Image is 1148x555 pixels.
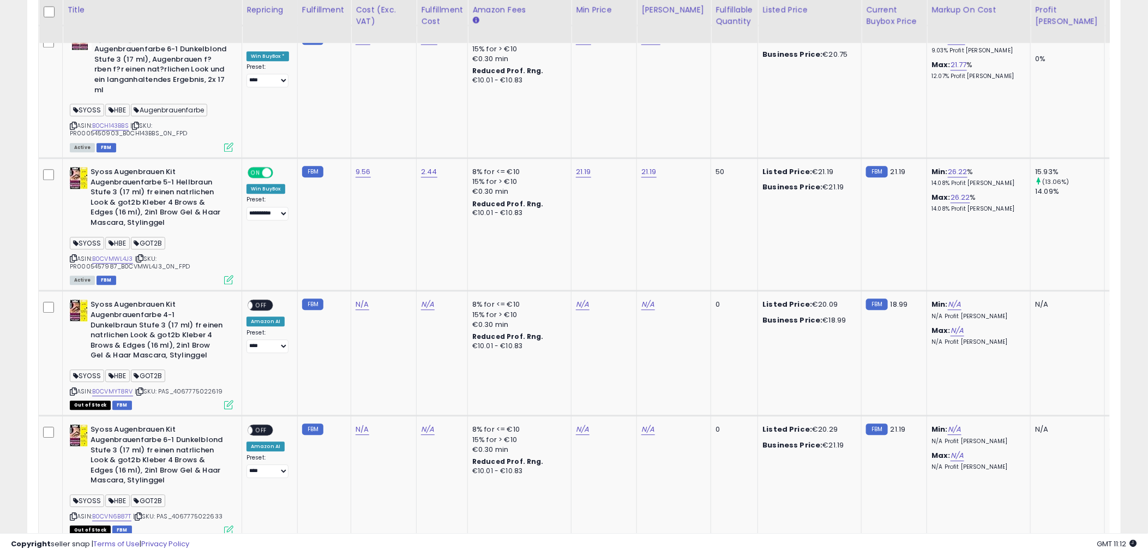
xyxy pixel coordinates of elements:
div: 8% for <= €10 [472,167,563,177]
div: % [931,167,1022,187]
p: N/A Profit [PERSON_NAME] [931,463,1022,471]
img: 51tNoF1tZ9L._SL40_.jpg [70,425,88,446]
b: Min: [931,424,948,434]
b: Syoss Augenbrauen Kit Augenbrauenfarbe 4-1 Dunkelbraun Stufe 3 (17 ml) fr einen natrlichen Look &... [91,300,223,363]
b: Reduced Prof. Rng. [472,457,544,466]
img: 51Jgq8Z9THL._SL40_.jpg [70,300,88,321]
div: €0.30 min [472,320,563,330]
div: €21.19 [762,182,853,192]
a: 21.77 [951,59,967,70]
p: 14.08% Profit [PERSON_NAME] [931,205,1022,213]
a: N/A [641,424,654,435]
b: Reduced Prof. Rng. [472,332,544,341]
div: Preset: [247,454,289,479]
a: 21.19 [641,166,657,177]
div: Fulfillment [302,4,346,15]
a: Privacy Policy [141,539,189,549]
span: FBM [97,276,116,285]
b: Max: [931,450,951,461]
div: Amazon AI [247,317,285,326]
b: Min: [931,34,948,44]
div: 15% for > €10 [472,435,563,445]
span: | SKU: PAS_4067775022619 [135,387,223,396]
span: 21.19 [891,166,906,177]
a: N/A [948,299,961,310]
small: FBM [302,166,323,177]
small: FBM [866,423,887,435]
a: N/A [356,424,369,435]
div: Preset: [247,329,289,354]
a: B0CVMWL4J3 [92,254,133,264]
span: OFF [272,168,289,177]
div: % [931,34,1022,55]
b: Listed Price: [762,299,812,309]
span: HBE [105,104,130,116]
a: 26.22 [951,192,970,203]
div: Title [67,4,237,15]
b: Listed Price: [762,424,812,434]
b: Business Price: [762,315,822,325]
b: Syoss Augenbrauen Kit Augenbrauenfarbe 6-1 Dunkelblond Stufe 3 (17 ml) fr einen natrlichen Look &... [91,425,223,488]
b: Business Price: [762,49,822,59]
div: €10.01 - €10.83 [472,208,563,218]
p: 9.03% Profit [PERSON_NAME] [931,47,1022,55]
b: Listed Price: [762,34,812,44]
span: All listings currently available for purchase on Amazon [70,143,95,152]
span: All listings that are currently out of stock and unavailable for purchase on Amazon [70,526,111,535]
div: 15.93% [1035,167,1104,177]
div: €20.09 [762,300,853,309]
span: SYOSS [70,369,104,382]
b: Max: [931,192,951,202]
span: FBM [97,143,116,152]
div: 8% for <= €10 [472,300,563,309]
div: Win BuyBox * [247,51,289,61]
a: 21.19 [576,166,591,177]
div: 0% [1035,54,1104,64]
div: 8% for <= €10 [472,425,563,434]
p: 14.08% Profit [PERSON_NAME] [931,180,1022,187]
span: HBE [105,237,130,249]
small: FBM [866,166,887,177]
span: 18.99 [891,299,908,309]
b: Min: [931,299,948,309]
div: €20.29 [762,425,853,434]
div: Profit [PERSON_NAME] [1035,4,1100,27]
span: GOT2B [131,369,166,382]
b: Reduced Prof. Rng. [472,66,544,75]
div: €0.30 min [472,187,563,196]
b: Min: [931,166,948,177]
span: ON [249,168,262,177]
a: Terms of Use [93,539,140,549]
b: Max: [931,59,951,70]
div: 14.09% [1035,187,1104,196]
a: N/A [421,299,434,310]
strong: Copyright [11,539,51,549]
span: All listings currently available for purchase on Amazon [70,276,95,285]
a: B0CH143BBS [92,121,129,130]
div: Win BuyBox [247,184,285,194]
div: ASIN: [70,300,233,408]
b: Reduced Prof. Rng. [472,199,544,208]
a: 2.44 [421,166,437,177]
div: Amazon AI [247,441,285,451]
b: Max: [931,325,951,336]
span: GOT2B [131,237,166,249]
span: FBM [112,526,132,535]
span: SYOSS [70,104,104,116]
span: OFF [253,301,270,310]
a: B0CVMYT8RV [92,387,133,396]
a: N/A [576,299,589,310]
small: Amazon Fees. [472,15,479,25]
div: Listed Price [762,4,857,15]
div: % [931,193,1022,213]
b: Syoss Augenbrauen Kit Augenbrauenfarbe 6-1 Dunkelblond Stufe 3 (17 ml), Augenbrauen f?rben f?r ei... [94,34,227,98]
small: FBM [302,423,323,435]
p: 12.07% Profit [PERSON_NAME] [931,73,1022,80]
p: N/A Profit [PERSON_NAME] [931,313,1022,320]
a: N/A [951,450,964,461]
div: €20.75 [762,50,853,59]
span: SYOSS [70,494,104,507]
small: (0%) [1109,311,1125,319]
div: Fulfillable Quantity [716,4,753,27]
p: N/A Profit [PERSON_NAME] [931,438,1022,445]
